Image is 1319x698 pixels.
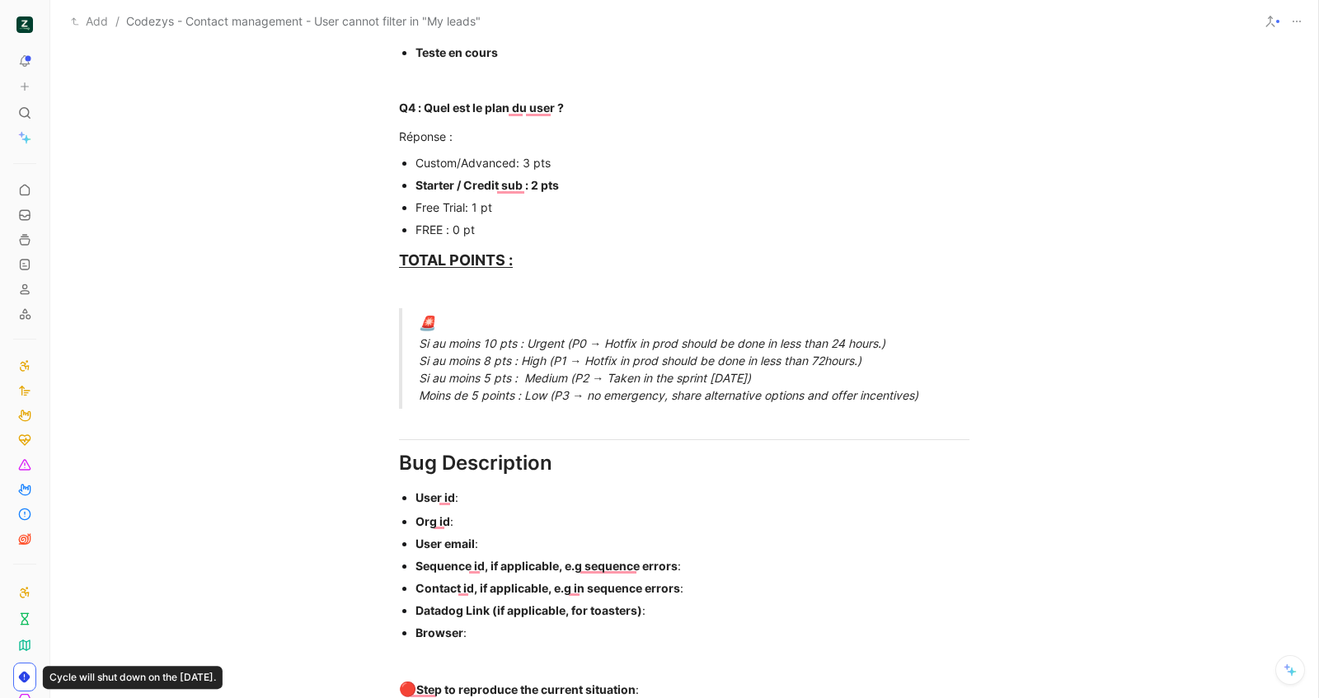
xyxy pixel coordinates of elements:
[415,625,463,639] strong: Browser
[399,681,416,697] span: 🔴
[415,602,969,619] div: :
[399,128,969,145] div: Réponse :
[415,490,455,504] strong: User id
[399,251,513,269] u: TOTAL POINTS :
[415,221,969,238] div: FREE : 0 pt
[419,315,436,331] span: 🚨
[43,666,223,689] div: Cycle will shut down on the [DATE].
[415,154,969,171] div: Custom/Advanced: 3 pts
[415,199,969,216] div: Free Trial: 1 pt
[115,12,120,31] span: /
[415,535,969,552] div: :
[399,448,969,478] div: Bug Description
[415,579,969,597] div: :
[415,581,680,595] strong: Contact id, if applicable, e.g in sequence errors
[416,682,636,696] strong: Step to reproduce the current situation
[415,45,498,59] strong: Teste en cours
[415,536,475,550] strong: User email
[419,313,989,404] div: Si au moins 10 pts : Urgent (P0 → Hotfix in prod should be done in less than 24 hours.) Si au moi...
[415,178,559,192] strong: Starter / Credit sub : 2 pts
[415,559,678,573] strong: Sequence id, if applicable, e.g sequence errors
[16,16,33,33] img: ZELIQ
[399,101,564,115] strong: Q4 : Quel est le plan du user ?
[415,489,969,506] div: :
[67,12,112,31] button: Add
[415,603,642,617] strong: Datadog Link (if applicable, for toasters)
[415,513,969,530] div: :
[126,12,481,31] span: Codezys - Contact management - User cannot filter in "My leads"
[415,514,450,528] strong: Org id
[415,557,969,574] div: :
[13,13,36,36] button: ZELIQ
[415,624,969,641] div: :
